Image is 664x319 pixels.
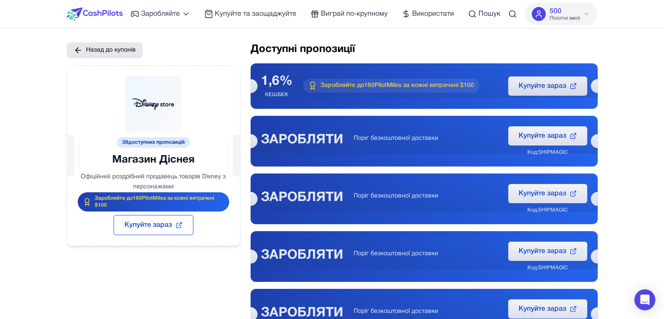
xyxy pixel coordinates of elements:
font: Код: [527,150,538,155]
font: Купуйте зараз [519,133,566,139]
button: Купуйте зараз [114,215,193,235]
a: Використати [402,9,454,19]
font: Код: [527,208,538,212]
font: ЗАРОБЛЯТИ [261,307,343,319]
font: Виграй по-крупному [321,11,388,17]
button: 500Пілотні милі [525,3,597,25]
font: Поріг безкоштовної доставки [354,135,438,141]
font: SHIPMAGIC [538,208,568,212]
font: КЕШБЕК [265,92,288,97]
font: Використати [412,11,454,17]
a: Купуйте та заощаджуйте [204,9,296,19]
font: PilotMiles за кожні витрачені $100 [95,196,214,208]
font: Код: [527,265,538,270]
font: SHIPMAGIC [538,265,568,270]
div: Відкрити Intercom Messenger [634,289,655,310]
font: Купуйте зараз [519,248,566,254]
button: Купуйте зараз [508,299,587,319]
font: Купуйте зараз [519,306,566,312]
font: Пілотні милі [549,16,580,21]
font: Поріг безкоштовної доставки [354,309,438,314]
font: Купуйте та заощаджуйте [215,11,296,17]
font: PilotMiles за кожні витрачені $100 [375,83,474,88]
font: Заробляйте до [320,83,364,88]
button: Купуйте зараз [508,126,587,146]
font: Заробляйте [141,11,180,17]
font: Поріг безкоштовної доставки [354,251,438,257]
font: Купуйте зараз [519,83,566,89]
font: ЗАРОБЛЯТИ [261,192,343,204]
a: Пошук [468,9,500,19]
a: Заробляйте [131,9,190,19]
button: Купуйте зараз [508,242,587,261]
font: Доступні пропозиції [251,45,355,54]
font: 160 [364,83,375,88]
img: Логотип CashPilots [67,7,123,21]
font: Купуйте зараз [124,222,172,228]
font: Поріг безкоштовної доставки [354,193,438,199]
font: Пошук [478,11,500,17]
font: Назад до купонів [86,47,136,53]
font: Купуйте зараз [519,191,566,197]
button: Купуйте зараз [508,184,587,203]
font: ЗАРОБЛЯТИ [261,134,343,146]
button: Купуйте зараз [508,76,587,96]
a: Виграй по-крупному [310,9,388,19]
font: 500 [549,8,561,14]
font: 1,6% [261,76,292,87]
font: ЗАРОБЛЯТИ [261,250,343,261]
font: SHIPMAGIC [538,150,568,155]
button: Назад до купонів [67,42,143,58]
